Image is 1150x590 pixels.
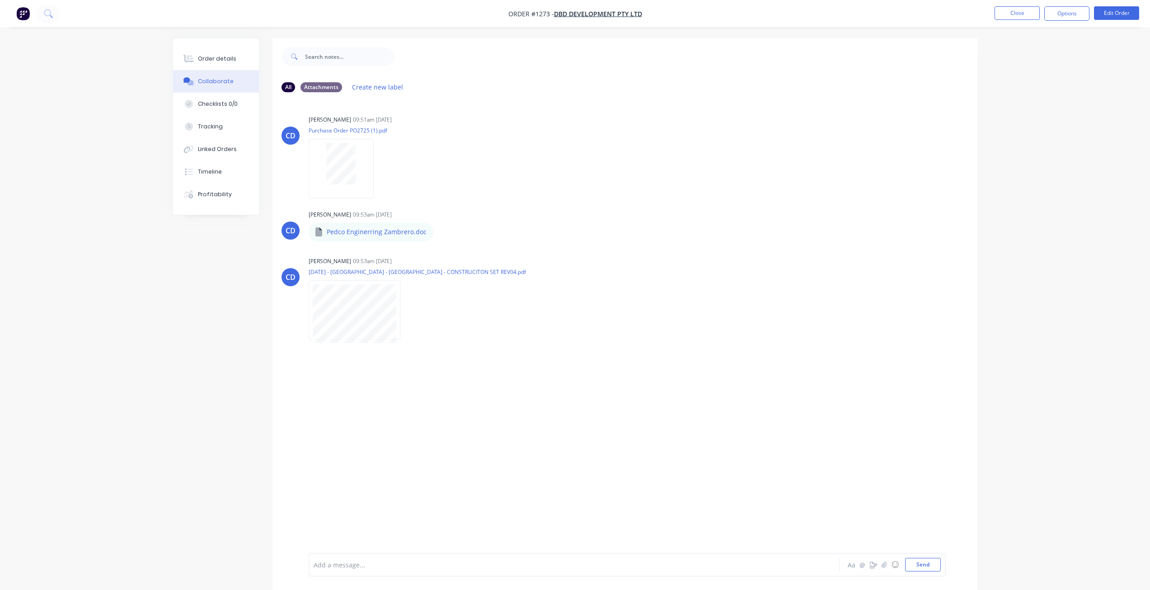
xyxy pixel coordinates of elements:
[286,130,296,141] div: CD
[16,7,30,20] img: Factory
[1094,6,1139,20] button: Edit Order
[309,116,351,124] div: [PERSON_NAME]
[353,211,392,219] div: 09:53am [DATE]
[347,81,408,93] button: Create new label
[286,272,296,283] div: CD
[890,559,901,570] button: ☺
[198,123,223,131] div: Tracking
[173,138,259,160] button: Linked Orders
[857,559,868,570] button: @
[1044,6,1089,21] button: Options
[554,9,642,18] a: DBD Development Pty Ltd
[173,70,259,93] button: Collaborate
[353,116,392,124] div: 09:51am [DATE]
[198,190,232,198] div: Profitability
[173,47,259,70] button: Order details
[995,6,1040,20] button: Close
[300,82,342,92] div: Attachments
[309,268,526,276] p: [DATE] - [GEOGRAPHIC_DATA] - [GEOGRAPHIC_DATA] - CONSTRUCITON SET REV04.pdf
[305,47,394,66] input: Search notes...
[173,160,259,183] button: Timeline
[309,127,387,134] p: Purchase Order PO2725 (1).pdf
[282,82,295,92] div: All
[173,115,259,138] button: Tracking
[173,183,259,206] button: Profitability
[327,227,427,236] p: Pedco Enginerring Zambrero.doc
[198,100,238,108] div: Checklists 0/0
[309,211,351,219] div: [PERSON_NAME]
[173,93,259,115] button: Checklists 0/0
[353,257,392,265] div: 09:53am [DATE]
[309,257,351,265] div: [PERSON_NAME]
[198,168,222,176] div: Timeline
[198,77,234,85] div: Collaborate
[846,559,857,570] button: Aa
[286,225,296,236] div: CD
[508,9,554,18] span: Order #1273 -
[198,145,237,153] div: Linked Orders
[198,55,236,63] div: Order details
[905,558,941,571] button: Send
